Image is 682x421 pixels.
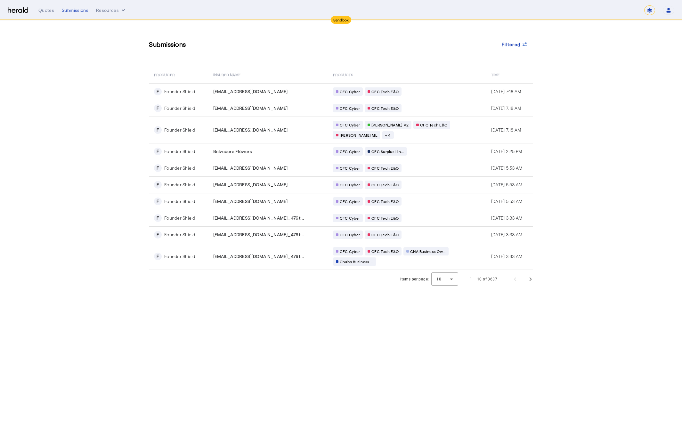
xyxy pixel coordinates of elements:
button: Resources dropdown menu [96,7,126,13]
span: CFC Cyber [340,89,360,94]
span: [DATE] 3:33 AM [491,215,523,221]
span: [DATE] 3:33 AM [491,254,523,259]
span: CFC Cyber [340,215,360,221]
div: Sandbox [331,16,352,24]
div: 1 – 10 of 3637 [470,276,497,282]
span: [EMAIL_ADDRESS][DOMAIN_NAME] [213,127,288,133]
img: Herald Logo [8,7,28,13]
span: [DATE] 5:53 AM [491,165,523,171]
div: F [154,231,162,239]
span: [DATE] 5:53 AM [491,182,523,187]
span: CFC Cyber [340,232,360,237]
span: CFC Tech E&O [371,232,399,237]
span: CFC Tech E&O [371,89,399,94]
span: [EMAIL_ADDRESS][DOMAIN_NAME] [213,165,288,171]
div: Founder Shield [164,127,195,133]
div: Items per page: [400,276,429,282]
div: Founder Shield [164,231,195,238]
span: [EMAIL_ADDRESS][DOMAIN_NAME]_476t... [213,231,304,238]
span: [PERSON_NAME] V2 [371,122,409,127]
div: Founder Shield [164,148,195,155]
span: PRODUCER [154,71,175,77]
span: CFC Cyber [340,149,360,154]
span: Chubb Business ... [340,259,374,264]
span: Belvedere Flowers [213,148,252,155]
span: [EMAIL_ADDRESS][DOMAIN_NAME]_476t... [213,253,304,260]
span: Time [491,71,500,77]
span: [EMAIL_ADDRESS][DOMAIN_NAME] [213,105,288,111]
span: CFC Tech E&O [371,215,399,221]
table: Table view of all submissions by your platform [149,65,533,270]
div: Founder Shield [164,88,195,95]
div: Quotes [38,7,54,13]
div: F [154,198,162,205]
span: [DATE] 7:18 AM [491,127,521,133]
span: CFC Surplus Lin... [371,149,404,154]
div: Founder Shield [164,105,195,111]
span: [DATE] 7:18 AM [491,105,521,111]
span: PRODUCTS [333,71,353,77]
span: CFC Cyber [340,249,360,254]
span: CFC Tech E&O [371,249,399,254]
div: F [154,126,162,134]
div: F [154,164,162,172]
div: Submissions [62,7,88,13]
span: CFC Cyber [340,182,360,187]
span: CFC Tech E&O [371,106,399,111]
span: CFC Cyber [340,199,360,204]
span: [EMAIL_ADDRESS][DOMAIN_NAME]_476t... [213,215,304,221]
div: F [154,214,162,222]
div: F [154,181,162,189]
span: CFC Tech E&O [371,199,399,204]
span: CNA Business Ow... [410,249,446,254]
button: Filtered [497,38,533,50]
span: Filtered [502,41,520,48]
span: [DATE] 2:25 PM [491,149,522,154]
div: F [154,148,162,155]
span: CFC Tech E&O [420,122,447,127]
span: + 4 [385,133,391,138]
span: [EMAIL_ADDRESS][DOMAIN_NAME] [213,182,288,188]
div: Founder Shield [164,198,195,205]
span: CFC Cyber [340,166,360,171]
div: Founder Shield [164,165,195,171]
div: F [154,88,162,95]
span: Insured Name [213,71,241,77]
div: F [154,253,162,260]
span: CFC Cyber [340,122,360,127]
span: CFC Tech E&O [371,166,399,171]
span: [EMAIL_ADDRESS][DOMAIN_NAME] [213,198,288,205]
span: [DATE] 7:18 AM [491,89,521,94]
div: Founder Shield [164,253,195,260]
span: CFC Cyber [340,106,360,111]
h3: Submissions [149,40,186,49]
span: [EMAIL_ADDRESS][DOMAIN_NAME] [213,88,288,95]
div: F [154,104,162,112]
span: [PERSON_NAME] ML [340,133,377,138]
button: Next page [523,271,538,287]
span: [DATE] 5:53 AM [491,198,523,204]
span: [DATE] 3:33 AM [491,232,523,237]
span: CFC Tech E&O [371,182,399,187]
div: Founder Shield [164,182,195,188]
div: Founder Shield [164,215,195,221]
